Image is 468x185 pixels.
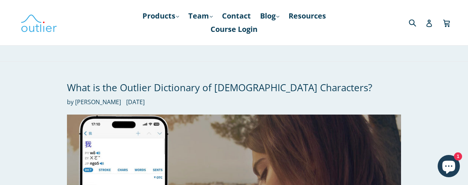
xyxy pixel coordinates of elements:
a: Course Login [207,23,261,36]
inbox-online-store-chat: Shopify online store chat [435,155,462,179]
a: Contact [218,9,255,23]
a: What is the Outlier Dictionary of [DEMOGRAPHIC_DATA] Characters? [67,81,372,94]
a: Blog [256,9,283,23]
a: Resources [285,9,330,23]
img: Outlier Linguistics [20,12,57,33]
input: Search [407,15,427,30]
span: by [PERSON_NAME] [67,98,121,106]
time: [DATE] [126,98,145,106]
a: Products [139,9,183,23]
a: Team [185,9,216,23]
